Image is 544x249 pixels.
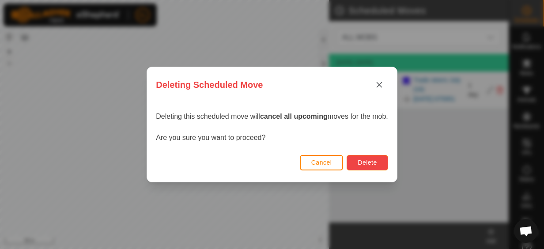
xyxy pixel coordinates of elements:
button: Cancel [300,155,344,170]
p: Deleting this scheduled move will moves for the mob. [156,111,388,122]
span: Deleting Scheduled Move [156,78,263,91]
button: Delete [347,155,388,170]
span: Cancel [311,159,332,166]
p: Are you sure you want to proceed? [156,132,388,143]
div: Open chat [514,219,538,243]
span: Delete [358,159,377,166]
strong: cancel all upcoming [260,113,328,120]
